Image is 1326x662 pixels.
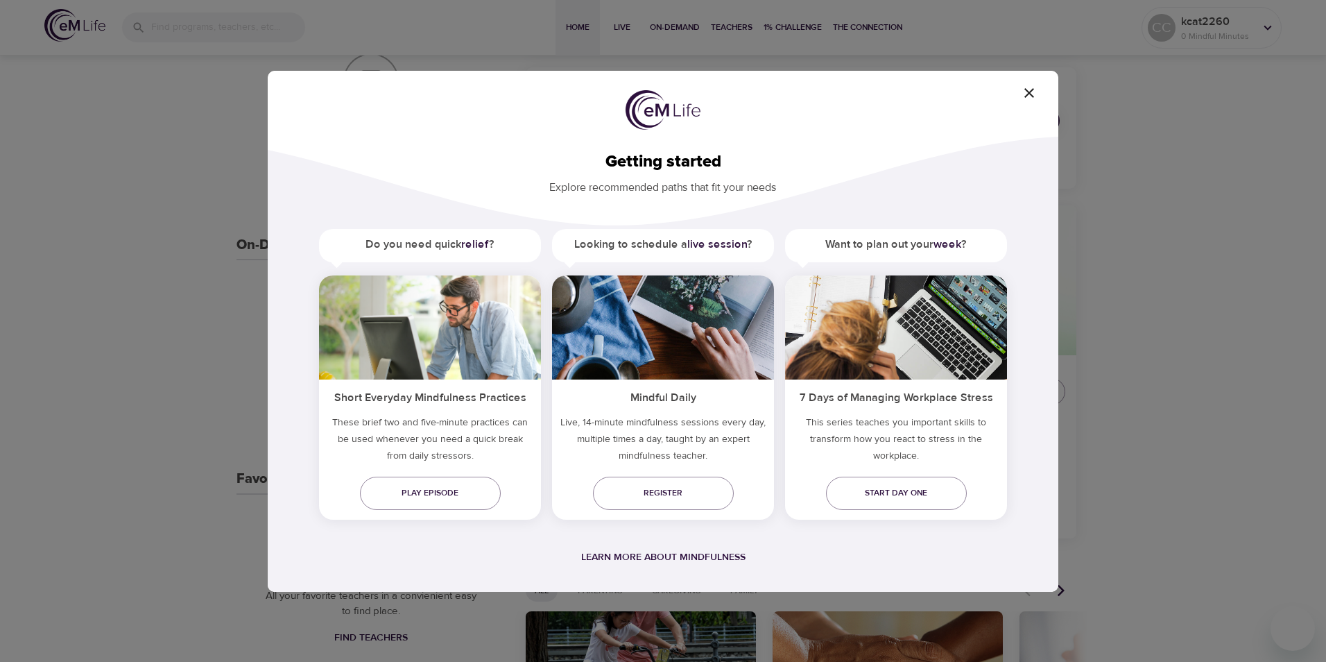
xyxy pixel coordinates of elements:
[552,380,774,414] h5: Mindful Daily
[371,486,490,500] span: Play episode
[319,380,541,414] h5: Short Everyday Mindfulness Practices
[552,275,774,380] img: ims
[319,229,541,260] h5: Do you need quick ?
[461,237,489,251] a: relief
[552,414,774,470] p: Live, 14-minute mindfulness sessions every day, multiple times a day, taught by an expert mindful...
[785,275,1007,380] img: ims
[581,551,746,563] a: Learn more about mindfulness
[290,171,1036,196] p: Explore recommended paths that fit your needs
[785,414,1007,470] p: This series teaches you important skills to transform how you react to stress in the workplace.
[290,152,1036,172] h2: Getting started
[687,237,747,251] a: live session
[933,237,961,251] a: week
[785,229,1007,260] h5: Want to plan out your ?
[552,229,774,260] h5: Looking to schedule a ?
[626,90,700,130] img: logo
[826,477,967,510] a: Start day one
[319,275,541,380] img: ims
[360,477,501,510] a: Play episode
[604,486,723,500] span: Register
[593,477,734,510] a: Register
[837,486,956,500] span: Start day one
[319,414,541,470] h5: These brief two and five-minute practices can be used whenever you need a quick break from daily ...
[785,380,1007,414] h5: 7 Days of Managing Workplace Stress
